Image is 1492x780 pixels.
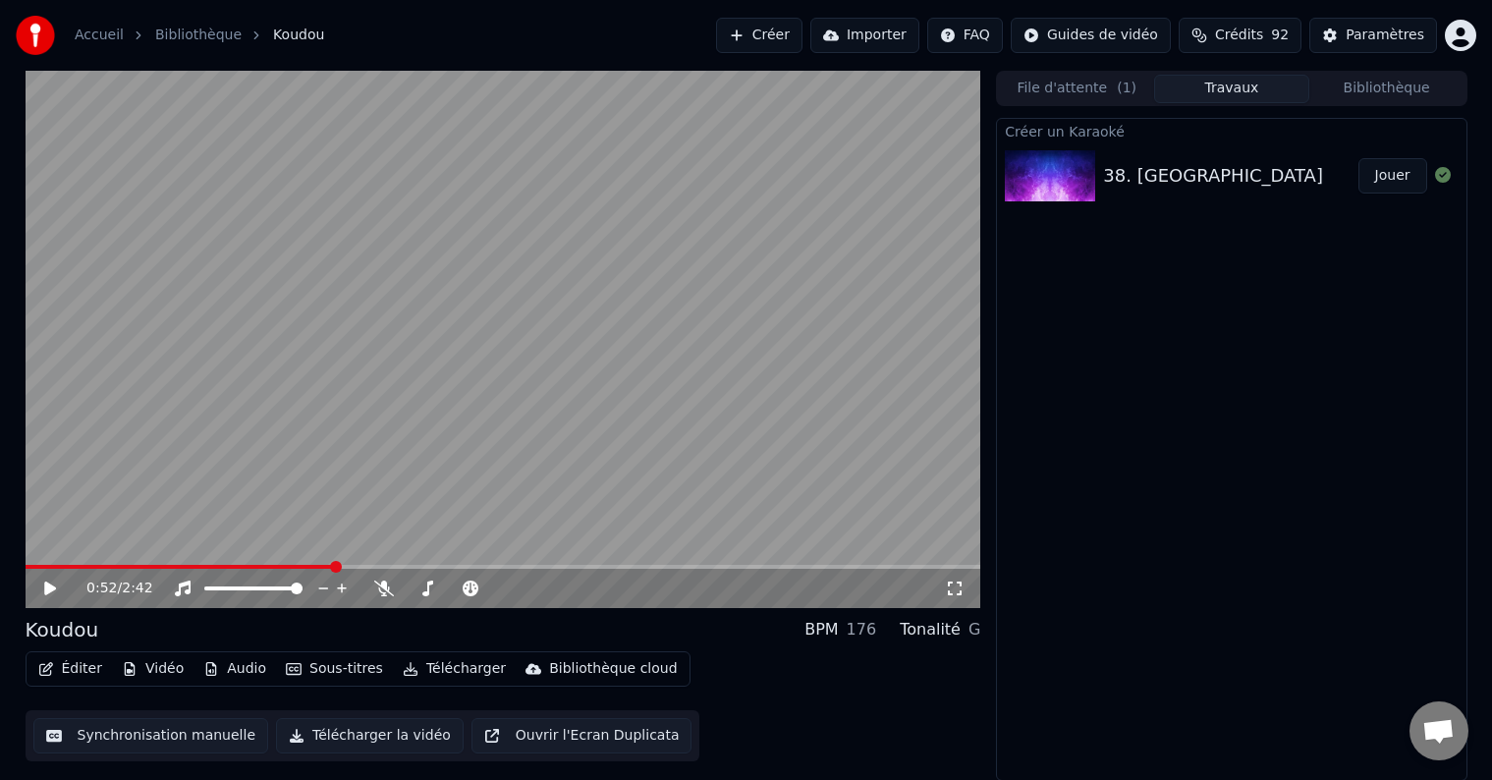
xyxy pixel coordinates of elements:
[804,618,838,641] div: BPM
[549,659,677,679] div: Bibliothèque cloud
[75,26,124,45] a: Accueil
[114,655,192,683] button: Vidéo
[30,655,110,683] button: Éditer
[1117,79,1136,98] span: ( 1 )
[122,579,152,598] span: 2:42
[716,18,802,53] button: Créer
[1409,701,1468,760] div: Ouvrir le chat
[968,618,980,641] div: G
[900,618,961,641] div: Tonalité
[471,718,692,753] button: Ouvrir l'Ecran Duplicata
[1011,18,1171,53] button: Guides de vidéo
[26,616,99,643] div: Koudou
[75,26,324,45] nav: breadcrumb
[86,579,117,598] span: 0:52
[1309,18,1437,53] button: Paramètres
[195,655,274,683] button: Audio
[1103,162,1323,190] div: 38. [GEOGRAPHIC_DATA]
[155,26,242,45] a: Bibliothèque
[33,718,269,753] button: Synchronisation manuelle
[276,718,464,753] button: Télécharger la vidéo
[927,18,1003,53] button: FAQ
[86,579,134,598] div: /
[1154,75,1309,103] button: Travaux
[1358,158,1427,194] button: Jouer
[16,16,55,55] img: youka
[810,18,919,53] button: Importer
[1346,26,1424,45] div: Paramètres
[997,119,1465,142] div: Créer un Karaoké
[1271,26,1289,45] span: 92
[1179,18,1301,53] button: Crédits92
[847,618,877,641] div: 176
[278,655,391,683] button: Sous-titres
[1309,75,1464,103] button: Bibliothèque
[1215,26,1263,45] span: Crédits
[999,75,1154,103] button: File d'attente
[273,26,324,45] span: Koudou
[395,655,514,683] button: Télécharger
